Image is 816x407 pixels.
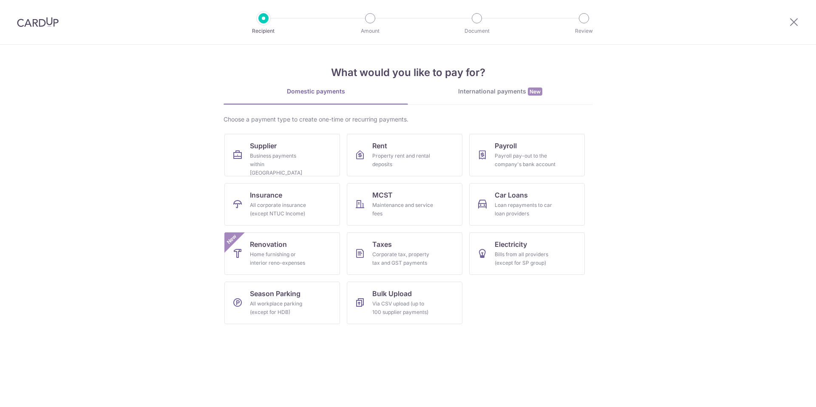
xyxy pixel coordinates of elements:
span: New [528,88,542,96]
img: CardUp [17,17,59,27]
div: International payments [408,87,592,96]
a: SupplierBusiness payments within [GEOGRAPHIC_DATA] [224,134,340,176]
p: Review [552,27,615,35]
a: RentProperty rent and rental deposits [347,134,462,176]
span: Rent [372,141,387,151]
a: MCSTMaintenance and service fees [347,183,462,226]
div: Property rent and rental deposits [372,152,433,169]
span: Payroll [495,141,517,151]
div: Payroll pay-out to the company's bank account [495,152,556,169]
span: Season Parking [250,288,300,299]
span: Car Loans [495,190,528,200]
div: Maintenance and service fees [372,201,433,218]
div: Corporate tax, property tax and GST payments [372,250,433,267]
a: Car LoansLoan repayments to car loan providers [469,183,585,226]
span: Insurance [250,190,282,200]
h4: What would you like to pay for? [224,65,592,80]
div: All workplace parking (except for HDB) [250,300,311,317]
div: Domestic payments [224,87,408,96]
div: All corporate insurance (except NTUC Income) [250,201,311,218]
span: MCST [372,190,393,200]
a: InsuranceAll corporate insurance (except NTUC Income) [224,183,340,226]
a: PayrollPayroll pay-out to the company's bank account [469,134,585,176]
span: Electricity [495,239,527,249]
div: Loan repayments to car loan providers [495,201,556,218]
span: Bulk Upload [372,288,412,299]
div: Home furnishing or interior reno-expenses [250,250,311,267]
a: Season ParkingAll workplace parking (except for HDB) [224,282,340,324]
a: RenovationHome furnishing or interior reno-expensesNew [224,232,340,275]
div: Via CSV upload (up to 100 supplier payments) [372,300,433,317]
div: Business payments within [GEOGRAPHIC_DATA] [250,152,311,177]
a: TaxesCorporate tax, property tax and GST payments [347,232,462,275]
a: Bulk UploadVia CSV upload (up to 100 supplier payments) [347,282,462,324]
div: Bills from all providers (except for SP group) [495,250,556,267]
p: Recipient [232,27,295,35]
span: Taxes [372,239,392,249]
p: Amount [339,27,402,35]
p: Document [445,27,508,35]
span: Supplier [250,141,277,151]
span: New [225,232,239,246]
a: ElectricityBills from all providers (except for SP group) [469,232,585,275]
div: Choose a payment type to create one-time or recurring payments. [224,115,592,124]
span: Renovation [250,239,287,249]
